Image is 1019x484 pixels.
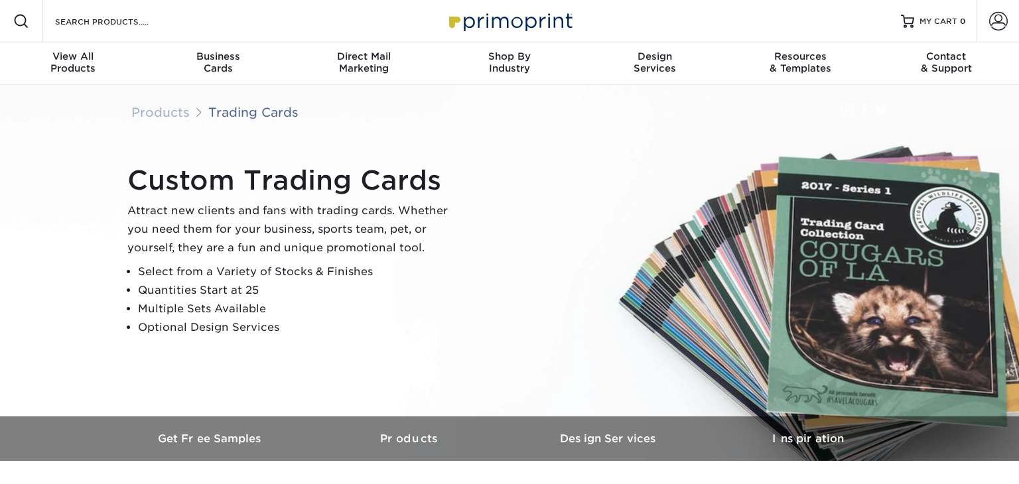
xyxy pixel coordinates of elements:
[582,50,728,62] span: Design
[874,42,1019,85] a: Contact& Support
[443,7,576,35] img: Primoprint
[919,16,957,27] span: MY CART
[728,42,873,85] a: Resources& Templates
[582,50,728,74] div: Services
[54,13,183,29] input: SEARCH PRODUCTS.....
[291,42,437,85] a: Direct MailMarketing
[709,432,908,445] h3: Inspiration
[131,105,190,119] a: Products
[291,50,437,62] span: Direct Mail
[728,50,873,74] div: & Templates
[437,42,582,85] a: Shop ByIndustry
[138,300,459,318] li: Multiple Sets Available
[127,202,459,257] p: Attract new clients and fans with trading cards. Whether you need them for your business, sports ...
[145,42,291,85] a: BusinessCards
[874,50,1019,74] div: & Support
[127,164,459,196] h1: Custom Trading Cards
[728,50,873,62] span: Resources
[138,318,459,337] li: Optional Design Services
[509,416,709,461] a: Design Services
[437,50,582,74] div: Industry
[310,416,509,461] a: Products
[145,50,291,74] div: Cards
[960,17,966,26] span: 0
[291,50,437,74] div: Marketing
[437,50,582,62] span: Shop By
[138,263,459,281] li: Select from a Variety of Stocks & Finishes
[208,105,299,119] a: Trading Cards
[111,432,310,445] h3: Get Free Samples
[509,432,709,445] h3: Design Services
[145,50,291,62] span: Business
[709,416,908,461] a: Inspiration
[111,416,310,461] a: Get Free Samples
[138,281,459,300] li: Quantities Start at 25
[874,50,1019,62] span: Contact
[582,42,728,85] a: DesignServices
[310,432,509,445] h3: Products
